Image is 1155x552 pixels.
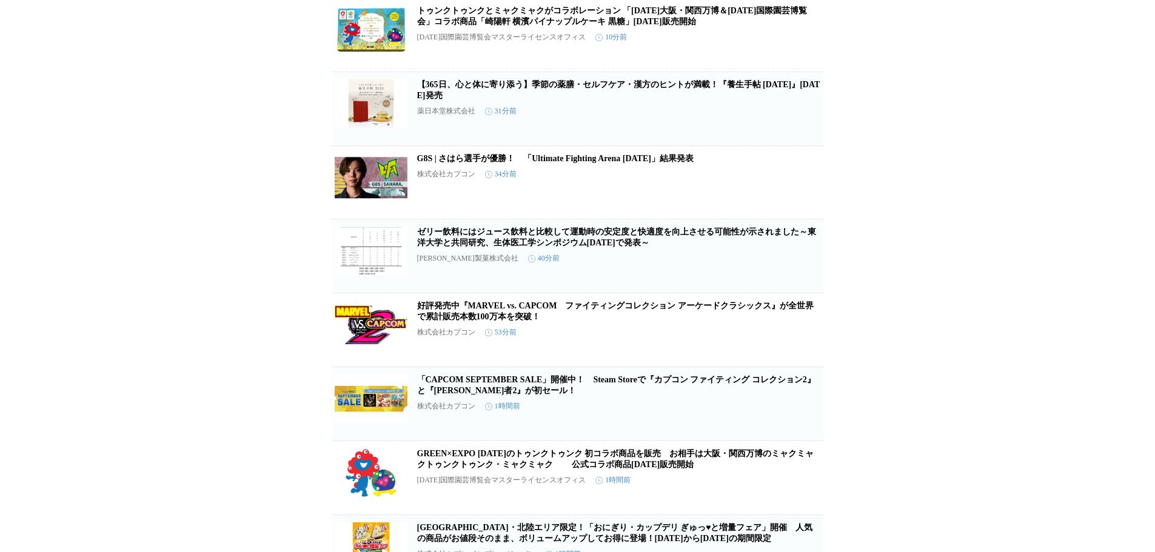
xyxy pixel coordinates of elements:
[335,448,407,497] img: GREEN×EXPO 2027のトゥンクトゥンク 初コラボ商品を販売 お相手は大阪・関西万博のミャクミャクトゥンクトゥンク・ミャクミャク 公式コラボ商品2025年9月23日（火）販売開始
[417,106,475,116] p: 薬日本堂株式会社
[417,80,820,100] a: 【365日、心と体に寄り添う】季節の薬膳・セルフケア・漢方のヒントが満載！『養生手帖 [DATE]』[DATE]発売
[417,301,814,321] a: 好評発売中『MARVEL vs. CAPCOM ファイティングコレクション アーケードクラシックス』が全世界で累計販売本数100万本を突破！
[417,169,475,179] p: 株式会社カプコン
[417,449,814,469] a: GREEN×EXPO [DATE]のトゥンクトゥンク 初コラボ商品を販売 お相手は大阪・関西万博のミャクミャクトゥンクトゥンク・ミャクミャク 公式コラボ商品[DATE]販売開始
[335,301,407,349] img: 好評発売中『MARVEL vs. CAPCOM ファイティングコレクション アーケードクラシックス』が全世界で累計販売本数100万本を突破！
[417,6,808,26] a: トゥンクトゥンクとミャクミャクがコラボレーション 「[DATE]大阪・関西万博＆[DATE]国際園芸博覧会」コラボ商品「崎陽軒 横濱パイナップルケーキ 黒糖」[DATE]販売開始
[417,253,518,264] p: [PERSON_NAME]製菓株式会社
[417,375,815,395] a: 「CAPCOM SEPTEMBER SALE」開催中！ Steam Storeで『カプコン ファイティング コレクション2』と『[PERSON_NAME]者2』が初セール！
[417,227,816,247] a: ゼリー飲料にはジュース飲料と比較して運動時の安定度と快適度を向上させる可能性が示されました～東洋大学と共同研究、生体医工学シンポジウム[DATE]で発表～
[335,153,407,202] img: G8S | さはら選手が優勝！ 「Ultimate Fighting Arena 2025」結果発表
[335,79,407,128] img: 【365日、心と体に寄り添う】季節の薬膳・セルフケア・漢方のヒントが満載！『養生手帖 2026』9月16日（火）発売
[485,106,517,116] time: 31分前
[595,475,631,485] time: 1時間前
[528,253,560,264] time: 40分前
[417,32,586,42] p: [DATE]国際園芸博覧会マスターライセンスオフィス
[417,154,694,163] a: G8S | さはら選手が優勝！ 「Ultimate Fighting Arena [DATE]」結果発表
[485,169,517,179] time: 34分前
[485,401,520,411] time: 1時間前
[417,327,475,338] p: 株式会社カプコン
[417,401,475,411] p: 株式会社カプコン
[485,327,517,338] time: 53分前
[335,5,407,54] img: トゥンクトゥンクとミャクミャクがコラボレーション 「2025年大阪・関西万博＆２０２７年国際園芸博覧会」コラボ商品「崎陽軒 横濱パイナップルケーキ 黒糖」2025年9月23日（火）販売開始
[417,475,586,485] p: [DATE]国際園芸博覧会マスターライセンスオフィス
[335,374,407,423] img: 「CAPCOM SEPTEMBER SALE」開催中！ Steam Storeで『カプコン ファイティング コレクション2』と『鬼武者2』が初セール！
[417,523,813,543] a: [GEOGRAPHIC_DATA]・北陸エリア限定！「おにぎり・カップデリ ぎゅっ♥と増量フェア」開催 人気の商品がお値段そのまま、ボリュームアップしてお得に登場！[DATE]から[DATE]の...
[335,227,407,275] img: ゼリー飲料にはジュース飲料と比較して運動時の安定度と快適度を向上させる可能性が示されました～東洋大学と共同研究、生体医工学シンポジウム2025で発表～
[595,32,627,42] time: 10分前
